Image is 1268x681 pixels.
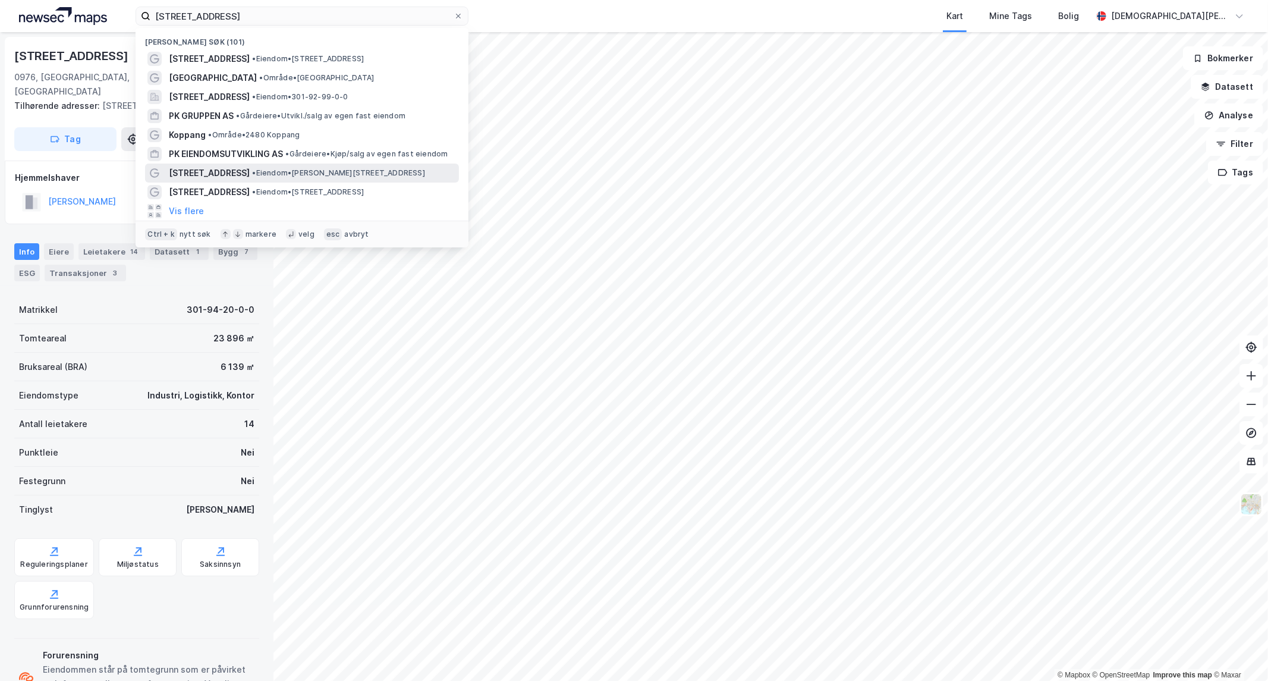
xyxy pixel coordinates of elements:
[213,331,254,346] div: 23 896 ㎡
[1194,103,1263,127] button: Analyse
[150,243,209,260] div: Datasett
[14,265,40,281] div: ESG
[1208,161,1263,184] button: Tags
[19,303,58,317] div: Matrikkel
[19,331,67,346] div: Tomteareal
[14,99,250,113] div: [STREET_ADDRESS]
[236,111,405,121] span: Gårdeiere • Utvikl./salg av egen fast eiendom
[298,230,314,239] div: velg
[1191,75,1263,99] button: Datasett
[236,111,240,120] span: •
[221,360,254,374] div: 6 139 ㎡
[109,267,121,279] div: 3
[252,92,348,102] span: Eiendom • 301-92-99-0-0
[169,128,206,142] span: Koppang
[1240,493,1263,516] img: Z
[19,7,107,25] img: logo.a4113a55bc3d86da70a041830d287a7e.svg
[186,503,254,517] div: [PERSON_NAME]
[1058,671,1090,679] a: Mapbox
[43,648,254,663] div: Forurensning
[244,417,254,431] div: 14
[14,127,117,151] button: Tag
[324,228,342,240] div: esc
[14,46,131,65] div: [STREET_ADDRESS]
[14,70,169,99] div: 0976, [GEOGRAPHIC_DATA], [GEOGRAPHIC_DATA]
[259,73,374,83] span: Område • [GEOGRAPHIC_DATA]
[180,230,211,239] div: nytt søk
[252,168,425,178] span: Eiendom • [PERSON_NAME][STREET_ADDRESS]
[285,149,289,158] span: •
[169,71,257,85] span: [GEOGRAPHIC_DATA]
[15,171,259,185] div: Hjemmelshaver
[45,265,126,281] div: Transaksjoner
[344,230,369,239] div: avbryt
[246,230,276,239] div: markere
[169,204,204,218] button: Vis flere
[1058,9,1079,23] div: Bolig
[117,560,159,569] div: Miljøstatus
[145,228,177,240] div: Ctrl + k
[19,388,78,403] div: Eiendomstype
[192,246,204,258] div: 1
[169,109,234,123] span: PK GRUPPEN AS
[1111,9,1230,23] div: [DEMOGRAPHIC_DATA][PERSON_NAME]
[187,303,254,317] div: 301-94-20-0-0
[169,52,250,66] span: [STREET_ADDRESS]
[285,149,448,159] span: Gårdeiere • Kjøp/salg av egen fast eiendom
[252,92,256,101] span: •
[128,246,140,258] div: 14
[1183,46,1263,70] button: Bokmerker
[241,246,253,258] div: 7
[44,243,74,260] div: Eiere
[136,28,468,49] div: [PERSON_NAME] søk (101)
[19,417,87,431] div: Antall leietakere
[169,185,250,199] span: [STREET_ADDRESS]
[169,166,250,180] span: [STREET_ADDRESS]
[1093,671,1150,679] a: OpenStreetMap
[147,388,254,403] div: Industri, Logistikk, Kontor
[1153,671,1212,679] a: Improve this map
[21,560,88,569] div: Reguleringsplaner
[78,243,145,260] div: Leietakere
[241,474,254,488] div: Nei
[19,503,53,517] div: Tinglyst
[946,9,963,23] div: Kart
[150,7,454,25] input: Søk på adresse, matrikkel, gårdeiere, leietakere eller personer
[19,445,58,460] div: Punktleie
[259,73,263,82] span: •
[252,187,256,196] span: •
[208,130,300,140] span: Område • 2480 Koppang
[252,54,364,64] span: Eiendom • [STREET_ADDRESS]
[241,445,254,460] div: Nei
[213,243,257,260] div: Bygg
[169,90,250,104] span: [STREET_ADDRESS]
[14,243,39,260] div: Info
[19,474,65,488] div: Festegrunn
[252,168,256,177] span: •
[14,101,102,111] span: Tilhørende adresser:
[1206,132,1263,156] button: Filter
[208,130,212,139] span: •
[252,187,364,197] span: Eiendom • [STREET_ADDRESS]
[1209,624,1268,681] iframe: Chat Widget
[1209,624,1268,681] div: Kontrollprogram for chat
[252,54,256,63] span: •
[169,147,283,161] span: PK EIENDOMSUTVIKLING AS
[20,602,89,612] div: Grunnforurensning
[19,360,87,374] div: Bruksareal (BRA)
[200,560,241,569] div: Saksinnsyn
[989,9,1032,23] div: Mine Tags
